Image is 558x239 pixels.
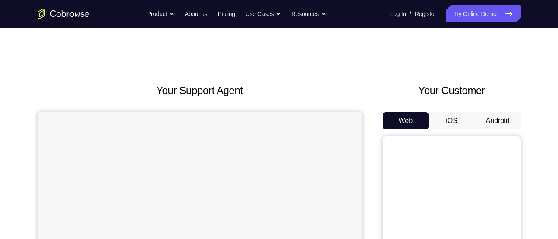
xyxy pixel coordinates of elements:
button: Web [383,112,429,129]
button: Use Cases [246,5,281,22]
button: Resources [291,5,326,22]
h2: Your Support Agent [38,83,362,98]
a: Log In [390,5,406,22]
a: Go to the home page [38,9,89,19]
button: iOS [429,112,475,129]
button: Product [147,5,174,22]
a: Register [415,5,436,22]
a: Pricing [218,5,235,22]
button: Android [475,112,521,129]
h2: Your Customer [383,83,521,98]
span: / [410,9,411,19]
a: About us [185,5,207,22]
a: Try Online Demo [446,5,520,22]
